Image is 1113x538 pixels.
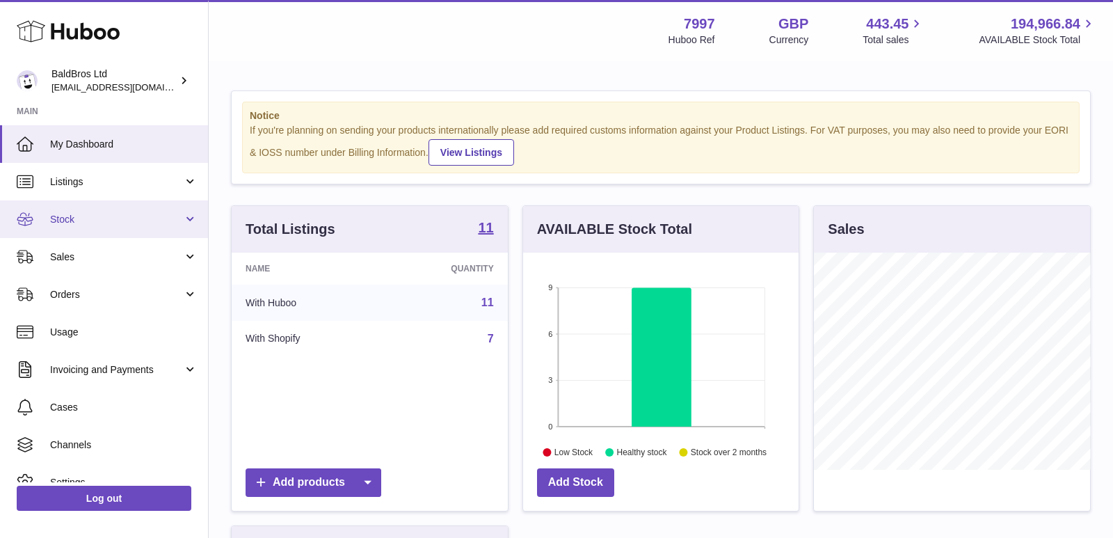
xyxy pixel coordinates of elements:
[691,448,767,457] text: Stock over 2 months
[50,288,183,301] span: Orders
[554,448,593,457] text: Low Stock
[50,438,198,452] span: Channels
[616,448,667,457] text: Healthy stock
[537,220,692,239] h3: AVAILABLE Stock Total
[250,109,1072,122] strong: Notice
[232,285,381,321] td: With Huboo
[769,33,809,47] div: Currency
[863,15,924,47] a: 443.45 Total sales
[429,139,514,166] a: View Listings
[866,15,908,33] span: 443.45
[50,326,198,339] span: Usage
[863,33,924,47] span: Total sales
[246,220,335,239] h3: Total Listings
[548,376,552,384] text: 3
[17,70,38,91] img: baldbrothersblog@gmail.com
[478,221,493,237] a: 11
[537,468,614,497] a: Add Stock
[232,253,381,285] th: Name
[979,33,1096,47] span: AVAILABLE Stock Total
[50,251,183,264] span: Sales
[50,213,183,226] span: Stock
[548,330,552,338] text: 6
[548,422,552,431] text: 0
[50,138,198,151] span: My Dashboard
[17,486,191,511] a: Log out
[979,15,1096,47] a: 194,966.84 AVAILABLE Stock Total
[684,15,715,33] strong: 7997
[50,175,183,189] span: Listings
[778,15,808,33] strong: GBP
[381,253,508,285] th: Quantity
[478,221,493,235] strong: 11
[51,68,177,94] div: BaldBros Ltd
[246,468,381,497] a: Add products
[50,476,198,489] span: Settings
[1011,15,1080,33] span: 194,966.84
[828,220,864,239] h3: Sales
[488,333,494,345] a: 7
[50,363,183,377] span: Invoicing and Payments
[250,124,1072,166] div: If you're planning on sending your products internationally please add required customs informati...
[50,401,198,414] span: Cases
[481,296,494,308] a: 11
[232,321,381,357] td: With Shopify
[51,81,205,93] span: [EMAIL_ADDRESS][DOMAIN_NAME]
[668,33,715,47] div: Huboo Ref
[548,283,552,292] text: 9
